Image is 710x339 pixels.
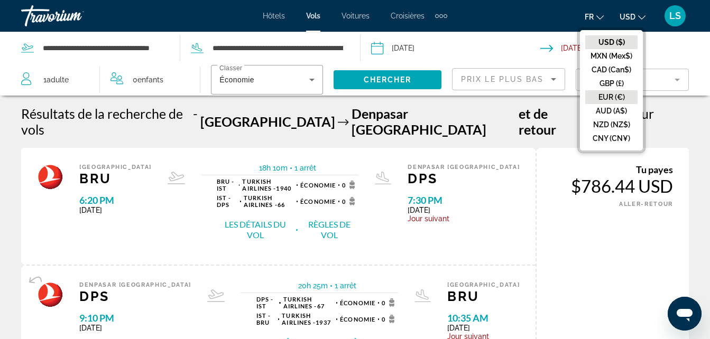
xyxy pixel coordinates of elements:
span: 1 arrêt [335,281,356,290]
span: 0 [342,197,358,205]
span: BRU [447,288,520,304]
button: User Menu [661,5,689,27]
span: - [193,106,198,137]
span: Turkish Airlines - [242,178,276,192]
span: 0 [133,72,163,87]
button: Change currency [620,9,646,24]
span: Denpasar [GEOGRAPHIC_DATA] [79,281,191,288]
span: Économie [300,198,336,205]
span: BRU [79,171,152,186]
button: Les détails du vol [217,219,293,241]
button: Change language [585,9,604,24]
span: [DATE] [408,206,520,214]
span: [DATE] [79,324,191,332]
span: Enfants [137,76,163,84]
span: Économie [300,182,336,189]
span: et de retour [519,106,577,137]
mat-select: Sort by [461,73,556,86]
span: DPS - IST [256,296,277,309]
span: Prix ​​le plus bas [461,75,544,83]
span: DPS [79,288,191,304]
span: IST - DPS [217,194,237,208]
span: 9:10 PM [79,312,191,324]
button: EUR (€) [585,90,638,104]
span: 1 arrêt [294,164,316,172]
span: ALLER-RETOUR [619,201,673,208]
span: 0 [382,298,398,307]
span: 6:20 PM [79,194,152,206]
span: Chercher [364,76,412,84]
span: LS [669,11,681,21]
button: Chercher [334,70,441,89]
div: $786.44 USD [552,175,673,196]
span: 0 [382,315,398,323]
span: [DATE] [79,206,152,214]
span: Denpasar [GEOGRAPHIC_DATA] [352,106,516,137]
span: 67 [283,296,334,309]
a: Voitures [342,12,370,20]
button: Règles de vol [300,219,358,241]
button: GBP (£) [585,77,638,90]
span: Turkish Airlines - [283,296,317,309]
span: [GEOGRAPHIC_DATA] [79,164,152,171]
span: Denpasar [GEOGRAPHIC_DATA] [408,164,520,171]
span: 1940 [242,178,294,192]
span: Économie [340,316,375,323]
span: [DATE] [447,324,520,332]
span: DPS [408,171,520,186]
button: Filter [576,68,689,91]
button: MXN (Mex$) [585,49,638,63]
button: CAD (Can$) [585,63,638,77]
span: USD [620,13,635,21]
a: Vols [306,12,320,20]
div: Tu payes [552,164,673,175]
span: fr [585,13,594,21]
a: Hôtels [263,12,285,20]
span: 1 [43,72,69,87]
button: USD ($) [585,35,638,49]
span: Économie [340,299,375,306]
button: CNY (CN¥) [585,131,638,145]
span: Turkish Airlines - [244,194,278,208]
span: [GEOGRAPHIC_DATA] [447,281,520,288]
button: Return date: Jan 18, 2026 [540,32,710,64]
button: Depart date: Jan 12, 2026 [371,32,541,64]
span: 66 [244,194,294,208]
span: Jour suivant [408,214,520,223]
span: [GEOGRAPHIC_DATA] [200,114,335,129]
span: Économie [219,76,254,84]
mat-label: Classer [219,65,242,72]
button: Travelers: 1 adult, 0 children [11,64,200,96]
h1: Résultats de la recherche de vols [21,106,190,137]
button: AUD (A$) [585,104,638,118]
span: 0 [342,181,358,189]
span: Turkish Airlines - [282,312,316,326]
a: Croisières [391,12,425,20]
span: 10:35 AM [447,312,520,324]
span: 1937 [282,312,334,326]
iframe: Bouton de lancement de la fenêtre de messagerie [668,297,702,331]
span: IST - BRU [256,312,275,326]
span: 20h 25m [298,281,328,290]
span: 7:30 PM [408,194,520,206]
a: Travorium [21,2,127,30]
span: BRU - IST [217,178,236,192]
span: 18h 10m [259,164,288,172]
button: Extra navigation items [435,7,447,24]
span: Adulte [47,76,69,84]
button: NZD (NZ$) [585,118,638,131]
